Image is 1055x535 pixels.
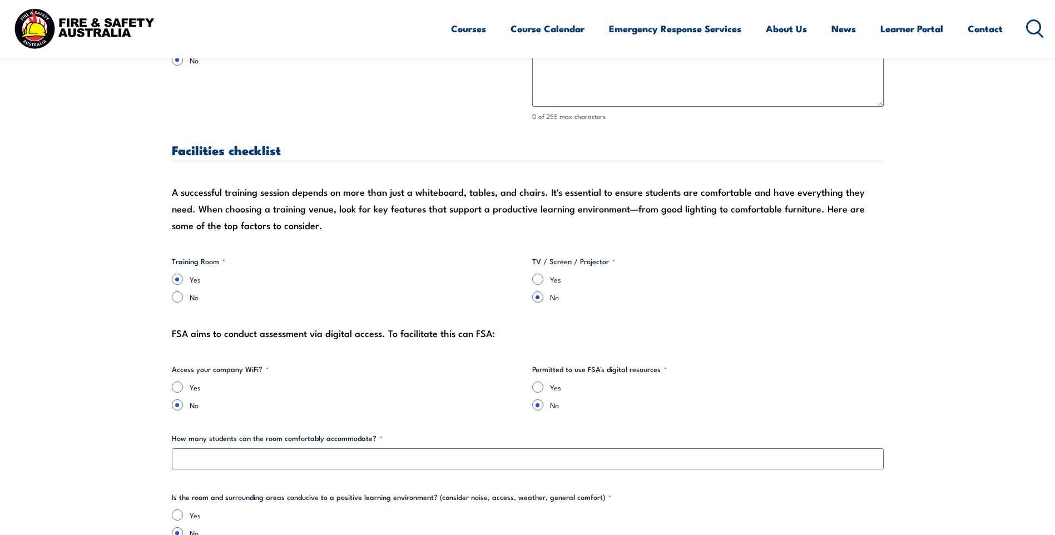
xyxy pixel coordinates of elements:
label: Yes [190,382,523,393]
h3: Facilities checklist [172,143,884,156]
legend: Access your company WiFi? [172,364,269,375]
label: No [550,399,884,410]
a: About Us [766,14,807,43]
label: No [550,291,884,303]
legend: Is the room and surrounding areas conducive to a positive learning environment? (consider noise, ... [172,492,611,503]
legend: Permitted to use FSA's digital resources [532,364,667,375]
label: Yes [550,382,884,393]
a: Course Calendar [511,14,585,43]
legend: Training Room [172,256,225,267]
div: A successful training session depends on more than just a whiteboard, tables, and chairs. It's es... [172,184,884,234]
label: No [190,291,523,303]
legend: TV / Screen / Projector [532,256,615,267]
div: 0 of 255 max characters [532,111,884,122]
label: How many students can the room comfortably accommodate? [172,433,884,444]
div: FSA aims to conduct assessment via digital access. To facilitate this can FSA: [172,325,884,341]
label: Yes [190,509,884,521]
label: Yes [550,274,884,285]
a: Learner Portal [880,14,943,43]
label: Yes [190,274,523,285]
a: News [831,14,856,43]
a: Contact [968,14,1003,43]
a: Emergency Response Services [609,14,741,43]
label: No [190,399,523,410]
label: No [190,55,523,66]
a: Courses [451,14,486,43]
